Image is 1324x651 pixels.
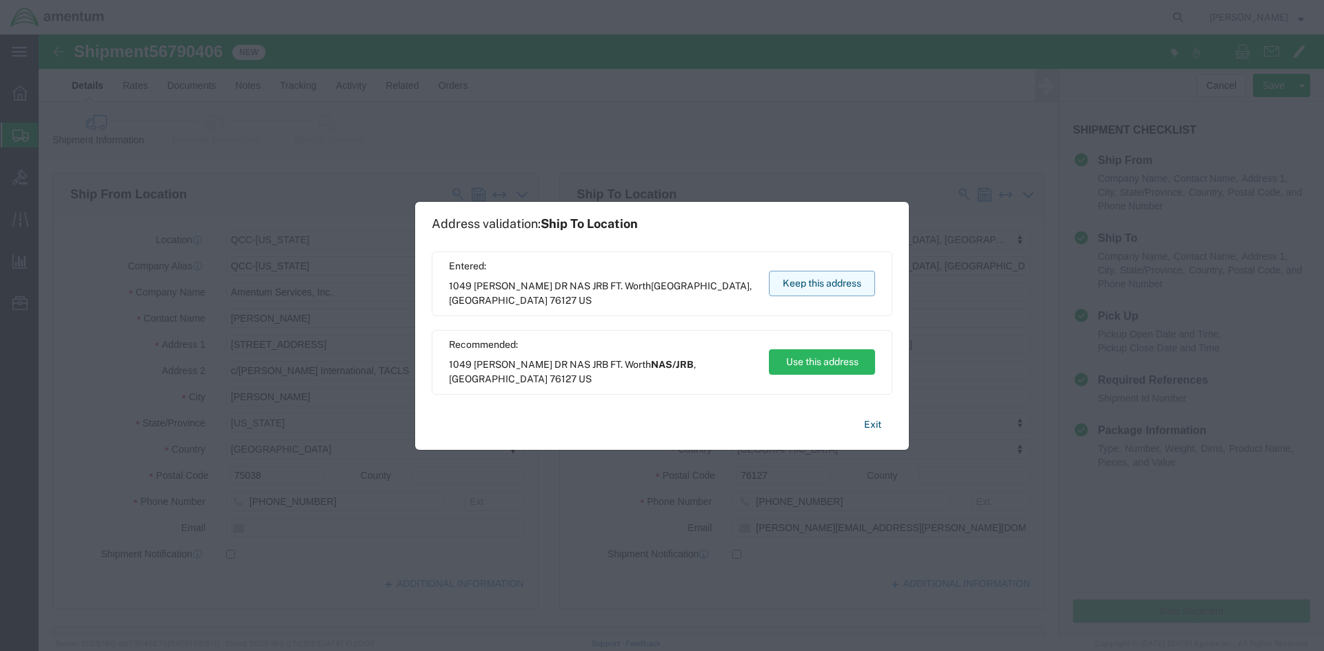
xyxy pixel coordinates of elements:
span: 1049 [PERSON_NAME] DR NAS JRB FT. Worth , [449,279,756,308]
span: US [579,295,592,306]
span: 1049 [PERSON_NAME] DR NAS JRB FT. Worth , [449,358,756,386]
span: US [579,373,592,384]
span: [GEOGRAPHIC_DATA] [449,373,548,384]
h1: Address validation: [432,216,638,231]
span: Recommended: [449,338,756,352]
span: [GEOGRAPHIC_DATA] [449,295,548,306]
span: Entered: [449,259,756,273]
span: Ship To Location [541,216,638,231]
span: 76127 [550,295,576,306]
button: Exit [853,413,892,437]
span: NAS/JRB [651,359,694,370]
button: Keep this address [769,271,875,296]
span: 76127 [550,373,576,384]
span: [GEOGRAPHIC_DATA] [651,280,750,291]
button: Use this address [769,349,875,375]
